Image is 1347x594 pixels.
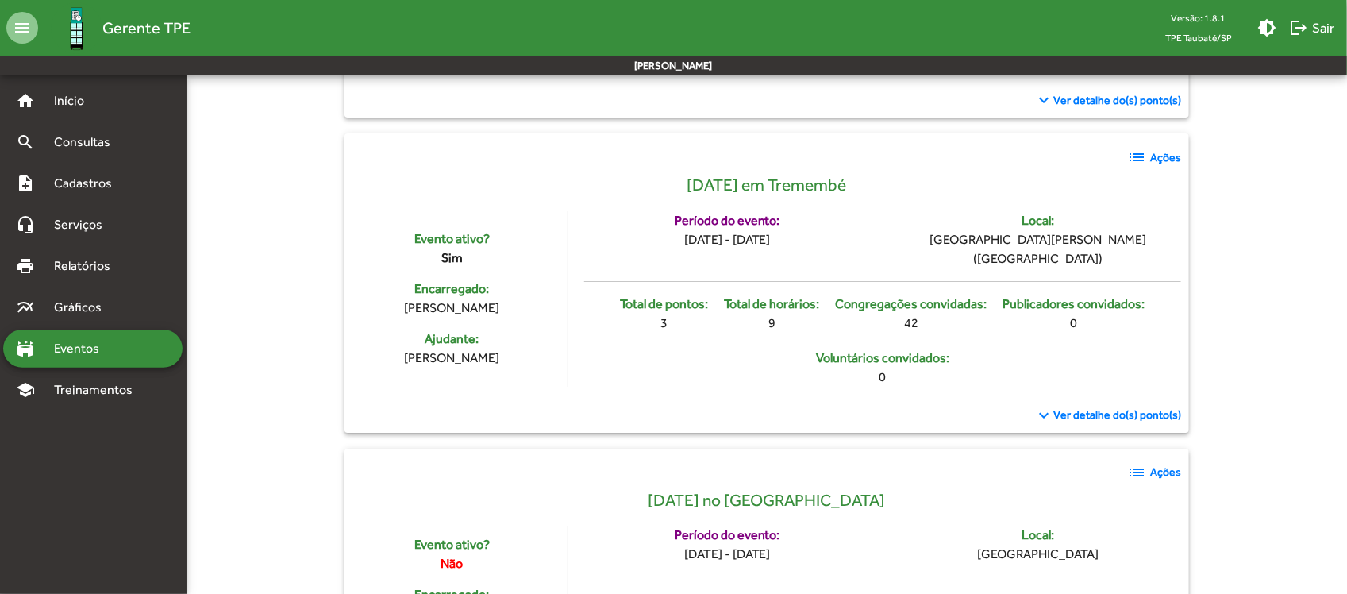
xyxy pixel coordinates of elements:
div: 9 [724,314,819,333]
div: 3 [620,314,708,333]
div: Evento ativo? [352,229,552,249]
div: [PERSON_NAME] [352,349,552,368]
div: 0 [816,368,949,387]
mat-icon: list [1127,463,1146,482]
span: Gerente TPE [102,15,191,40]
div: [DATE] - [DATE] [684,230,771,249]
div: [DATE] - [DATE] [684,545,771,564]
mat-icon: print [16,256,35,276]
div: Total de pontos: [620,295,708,314]
div: Voluntários convidados: [816,349,949,368]
span: Gráficos [44,298,123,317]
span: Treinamentos [44,380,152,399]
span: TPE Taubaté/SP [1153,28,1245,48]
span: Eventos [44,339,121,358]
span: Cadastros [44,174,133,193]
mat-icon: brightness_medium [1257,18,1276,37]
mat-icon: menu [6,12,38,44]
span: [DATE] no [GEOGRAPHIC_DATA] [648,488,886,514]
mat-icon: home [16,91,35,110]
mat-icon: keyboard_arrow_down [1034,91,1053,110]
div: Evento ativo? [352,535,552,554]
strong: Ações [1150,464,1181,480]
mat-icon: headset_mic [16,215,35,234]
div: Encarregado: [352,280,552,299]
mat-icon: stadium [16,339,35,358]
span: Sair [1289,13,1334,42]
div: Versão: 1.8.1 [1153,8,1245,28]
div: 0 [1003,314,1145,333]
img: Logo [51,2,102,54]
div: Local: [1022,526,1054,545]
mat-icon: note_add [16,174,35,193]
button: Sair [1283,13,1341,42]
div: Sim [352,249,552,268]
span: [DATE] em Tremembé [687,173,847,199]
mat-icon: multiline_chart [16,298,35,317]
div: Congregações convidadas: [835,295,987,314]
span: Serviços [44,215,124,234]
span: Consultas [44,133,131,152]
a: Gerente TPE [38,2,191,54]
div: Total de horários: [724,295,819,314]
mat-icon: keyboard_arrow_down [1034,406,1053,425]
div: [GEOGRAPHIC_DATA][PERSON_NAME] ([GEOGRAPHIC_DATA]) [895,230,1181,268]
div: Período do evento: [675,211,780,230]
div: Ajudante: [352,330,552,349]
div: Publicadores convidados: [1003,295,1145,314]
mat-icon: search [16,133,35,152]
span: Ver detalhe do(s) ponto(s) [1053,407,1181,423]
span: Ver detalhe do(s) ponto(s) [1053,92,1181,109]
div: 42 [835,314,987,333]
div: [PERSON_NAME] [352,299,552,318]
span: Relatórios [44,256,131,276]
div: [GEOGRAPHIC_DATA] [977,545,1099,564]
div: Local: [1022,211,1054,230]
span: Início [44,91,107,110]
mat-icon: list [1127,148,1146,167]
mat-icon: logout [1289,18,1308,37]
strong: Ações [1150,149,1181,166]
div: Período do evento: [675,526,780,545]
div: Não [352,554,552,573]
mat-icon: school [16,380,35,399]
